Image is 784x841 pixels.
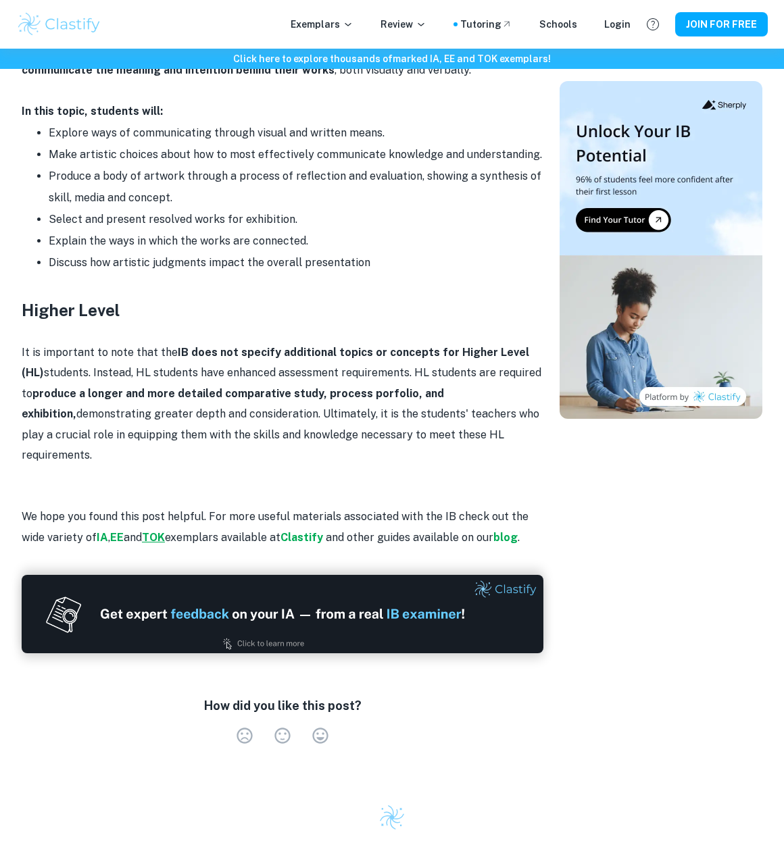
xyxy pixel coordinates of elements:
p: It is important to note that the students. Instead, HL students have enhanced assessment requirem... [22,342,543,465]
a: blog [493,531,518,544]
strong: In this topic, students will: [22,105,163,118]
li: Select and present resolved works for exhibition. [49,209,543,230]
img: Clastify logo [378,804,406,831]
li: Explore ways of communicating through visual and written means. [49,122,543,144]
h3: Higher Level [22,274,543,322]
li: Discuss how artistic judgments impact the overall presentation [49,252,543,274]
img: Clastify logo [16,11,102,38]
a: Clastify [280,531,326,544]
button: JOIN FOR FREE [675,12,768,36]
li: Produce a body of artwork through a process of reflection and evaluation, showing a synthesis of ... [49,165,543,209]
a: IA [97,531,108,544]
a: Login [604,17,631,32]
button: Help and Feedback [641,13,664,36]
a: Schools [539,17,577,32]
img: Ad [22,575,543,653]
strong: Clastify [280,531,323,544]
strong: produce a longer and more detailed comparative study, process porfolio, and exhibition, [22,387,444,420]
li: Explain the ways in which the works are connected. [49,230,543,252]
h6: Click here to explore thousands of marked IA, EE and TOK exemplars ! [3,51,781,66]
a: TOK [142,531,165,544]
strong: IB does not specify additional topics or concepts for Higher Level (HL) [22,346,529,379]
p: Review [381,17,426,32]
p: We hope you found this post helpful. For more useful materials associated with the IB check out t... [22,507,543,548]
li: Make artistic choices about how to most effectively communicate knowledge and understanding. [49,144,543,165]
a: EE [110,531,124,544]
h6: How did you like this post? [204,696,362,715]
img: Thumbnail [560,81,762,419]
p: Exemplars [291,17,353,32]
a: Tutoring [460,17,512,32]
